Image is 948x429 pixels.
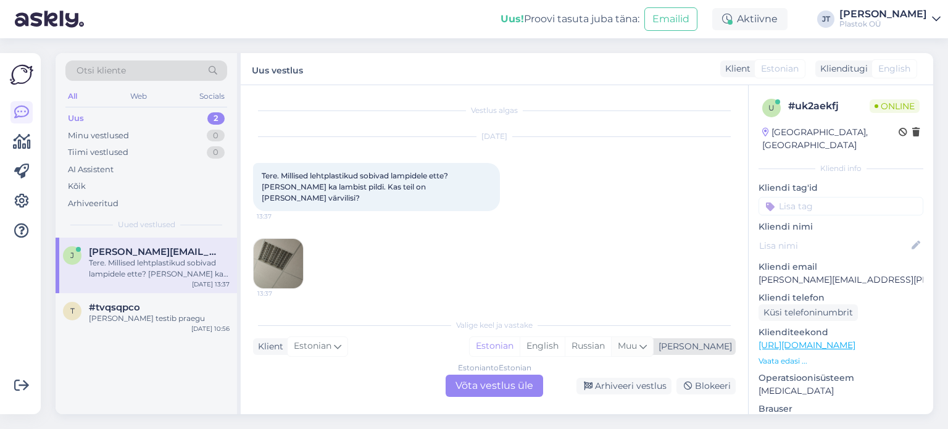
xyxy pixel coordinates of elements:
div: Tere. Millised lehtplastikud sobivad lampidele ette? [PERSON_NAME] ka lambist pildi. Kas teil on ... [89,257,230,280]
span: 13:37 [257,212,303,221]
div: Socials [197,88,227,104]
div: All [65,88,80,104]
div: Estonian [470,337,520,356]
div: Vestlus algas [253,105,736,116]
b: Uus! [501,13,524,25]
span: English [878,62,910,75]
span: Estonian [761,62,799,75]
p: Operatsioonisüsteem [759,372,923,385]
span: Estonian [294,339,331,353]
div: Valige keel ja vastake [253,320,736,331]
div: Estonian to Estonian [458,362,531,373]
input: Lisa tag [759,197,923,215]
div: Tiimi vestlused [68,146,128,159]
div: [DATE] [253,131,736,142]
div: AI Assistent [68,164,114,176]
div: [PERSON_NAME] testib praegu [89,313,230,324]
div: [GEOGRAPHIC_DATA], [GEOGRAPHIC_DATA] [762,126,899,152]
div: JT [817,10,834,28]
div: # uk2aekfj [788,99,870,114]
div: Klienditugi [815,62,868,75]
div: Küsi telefoninumbrit [759,304,858,321]
img: Askly Logo [10,63,33,86]
div: 2 [207,112,225,125]
div: Plastok OÜ [839,19,927,29]
span: Muu [618,340,637,351]
span: Online [870,99,920,113]
span: Uued vestlused [118,219,175,230]
div: [DATE] 13:37 [192,280,230,289]
span: t [70,306,75,315]
a: [URL][DOMAIN_NAME] [759,339,855,351]
input: Lisa nimi [759,239,909,252]
p: [MEDICAL_DATA] [759,385,923,398]
span: jane.ly.pavlov@gmail.com [89,246,217,257]
div: Uus [68,112,84,125]
div: Klient [720,62,750,75]
div: Klient [253,340,283,353]
div: [PERSON_NAME] [839,9,927,19]
div: 0 [207,130,225,142]
p: Vaata edasi ... [759,356,923,367]
span: #tvqsqpco [89,302,140,313]
span: Otsi kliente [77,64,126,77]
img: Attachment [254,239,303,288]
div: [DATE] 10:56 [191,324,230,333]
div: Web [128,88,149,104]
button: Emailid [644,7,697,31]
p: Brauser [759,402,923,415]
div: Minu vestlused [68,130,129,142]
div: Proovi tasuta juba täna: [501,12,639,27]
div: English [520,337,565,356]
p: Klienditeekond [759,326,923,339]
span: j [70,251,74,260]
p: [PERSON_NAME][EMAIL_ADDRESS][PERSON_NAME][DOMAIN_NAME] [759,273,923,286]
div: Kõik [68,180,86,193]
p: Kliendi telefon [759,291,923,304]
p: Kliendi tag'id [759,181,923,194]
div: Arhiveeri vestlus [576,378,671,394]
div: [PERSON_NAME] [654,340,732,353]
div: Aktiivne [712,8,788,30]
a: [PERSON_NAME]Plastok OÜ [839,9,941,29]
p: Kliendi nimi [759,220,923,233]
label: Uus vestlus [252,60,303,77]
div: Arhiveeritud [68,198,118,210]
span: u [768,103,775,112]
span: 13:37 [257,289,304,298]
div: Võta vestlus üle [446,375,543,397]
div: Blokeeri [676,378,736,394]
div: Kliendi info [759,163,923,174]
div: 0 [207,146,225,159]
span: Tere. Millised lehtplastikud sobivad lampidele ette? [PERSON_NAME] ka lambist pildi. Kas teil on ... [262,171,450,202]
p: Kliendi email [759,260,923,273]
div: Russian [565,337,611,356]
